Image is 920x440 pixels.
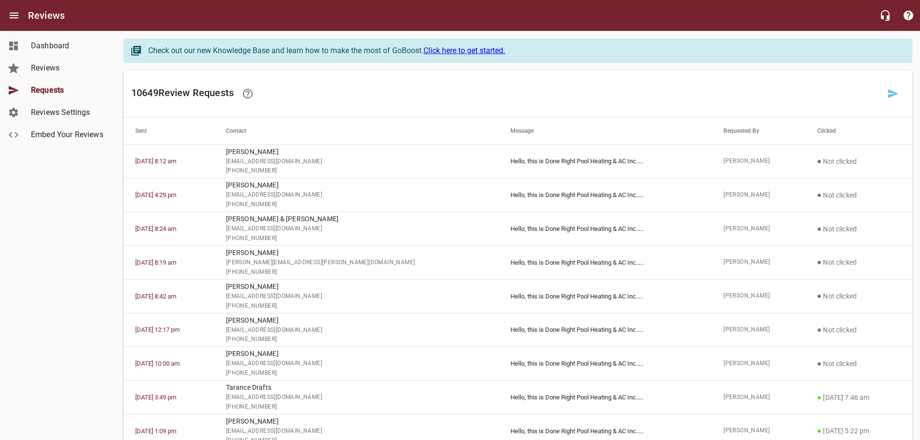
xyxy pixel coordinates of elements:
[817,156,901,167] p: Not clicked
[817,224,822,233] span: ●
[135,394,176,401] a: [DATE] 3:49 pm
[31,107,104,118] span: Reviews Settings
[499,178,712,212] td: Hello, this is Done Right Pool Heating & AC Inc.. ...
[817,257,822,267] span: ●
[226,416,487,426] p: [PERSON_NAME]
[226,268,487,277] span: [PHONE_NUMBER]
[499,313,712,347] td: Hello, this is Done Right Pool Heating & AC Inc.. ...
[226,224,487,234] span: [EMAIL_ADDRESS][DOMAIN_NAME]
[881,82,905,105] a: Request a review
[499,279,712,313] td: Hello, this is Done Right Pool Heating & AC Inc.. ...
[817,358,901,369] p: Not clicked
[135,191,176,199] a: [DATE] 4:29 pm
[806,117,912,144] th: Clicked
[214,117,499,144] th: Contact
[817,223,901,235] p: Not clicked
[226,234,487,243] span: [PHONE_NUMBER]
[723,190,793,200] span: [PERSON_NAME]
[226,190,487,200] span: [EMAIL_ADDRESS][DOMAIN_NAME]
[135,360,180,367] a: [DATE] 10:00 am
[124,117,214,144] th: Sent
[723,325,793,335] span: [PERSON_NAME]
[723,359,793,369] span: [PERSON_NAME]
[31,40,104,52] span: Dashboard
[817,392,901,403] p: [DATE] 7:46 am
[226,315,487,326] p: [PERSON_NAME]
[226,326,487,335] span: [EMAIL_ADDRESS][DOMAIN_NAME]
[226,402,487,412] span: [PHONE_NUMBER]
[226,426,487,436] span: [EMAIL_ADDRESS][DOMAIN_NAME]
[226,180,487,190] p: [PERSON_NAME]
[226,258,487,268] span: [PERSON_NAME][EMAIL_ADDRESS][PERSON_NAME][DOMAIN_NAME]
[31,129,104,141] span: Embed Your Reviews
[817,156,822,166] span: ●
[723,291,793,301] span: [PERSON_NAME]
[226,248,487,258] p: [PERSON_NAME]
[236,82,259,105] a: Learn how requesting reviews can improve your online presence
[226,393,487,402] span: [EMAIL_ADDRESS][DOMAIN_NAME]
[817,256,901,268] p: Not clicked
[135,225,176,232] a: [DATE] 8:24 am
[499,117,712,144] th: Message
[135,259,176,266] a: [DATE] 8:19 am
[817,324,901,336] p: Not clicked
[226,301,487,311] span: [PHONE_NUMBER]
[897,4,920,27] button: Support Portal
[226,282,487,292] p: [PERSON_NAME]
[817,393,822,402] span: ●
[723,393,793,402] span: [PERSON_NAME]
[31,85,104,96] span: Requests
[148,45,902,57] div: Check out our new Knowledge Base and learn how to make the most of GoBoost.
[723,224,793,234] span: [PERSON_NAME]
[226,349,487,359] p: [PERSON_NAME]
[135,427,176,435] a: [DATE] 1:09 pm
[226,157,487,167] span: [EMAIL_ADDRESS][DOMAIN_NAME]
[817,291,822,300] span: ●
[499,347,712,381] td: Hello, this is Done Right Pool Heating & AC Inc.. ...
[712,117,805,144] th: Requested By
[817,359,822,368] span: ●
[226,383,487,393] p: Tarance Drafts
[135,157,176,165] a: [DATE] 8:12 am
[131,82,881,105] h6: 10649 Review Request s
[499,212,712,246] td: Hello, this is Done Right Pool Heating & AC Inc.. ...
[226,292,487,301] span: [EMAIL_ADDRESS][DOMAIN_NAME]
[499,381,712,414] td: Hello, this is Done Right Pool Heating & AC Inc.. ...
[2,4,26,27] button: Open drawer
[31,62,104,74] span: Reviews
[226,214,487,224] p: [PERSON_NAME] & [PERSON_NAME]
[817,290,901,302] p: Not clicked
[817,425,901,437] p: [DATE] 5:22 pm
[499,245,712,279] td: Hello, this is Done Right Pool Heating & AC Inc.. ...
[226,166,487,176] span: [PHONE_NUMBER]
[226,335,487,344] span: [PHONE_NUMBER]
[723,257,793,267] span: [PERSON_NAME]
[226,359,487,369] span: [EMAIL_ADDRESS][DOMAIN_NAME]
[135,293,176,300] a: [DATE] 8:42 am
[226,200,487,210] span: [PHONE_NUMBER]
[28,8,65,23] h6: Reviews
[226,147,487,157] p: [PERSON_NAME]
[226,369,487,378] span: [PHONE_NUMBER]
[817,189,901,201] p: Not clicked
[723,426,793,436] span: [PERSON_NAME]
[874,4,897,27] button: Live Chat
[135,326,180,333] a: [DATE] 12:17 pm
[499,144,712,178] td: Hello, this is Done Right Pool Heating & AC Inc.. ...
[817,325,822,334] span: ●
[723,156,793,166] span: [PERSON_NAME]
[817,190,822,199] span: ●
[424,46,505,55] a: Click here to get started.
[817,426,822,435] span: ●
